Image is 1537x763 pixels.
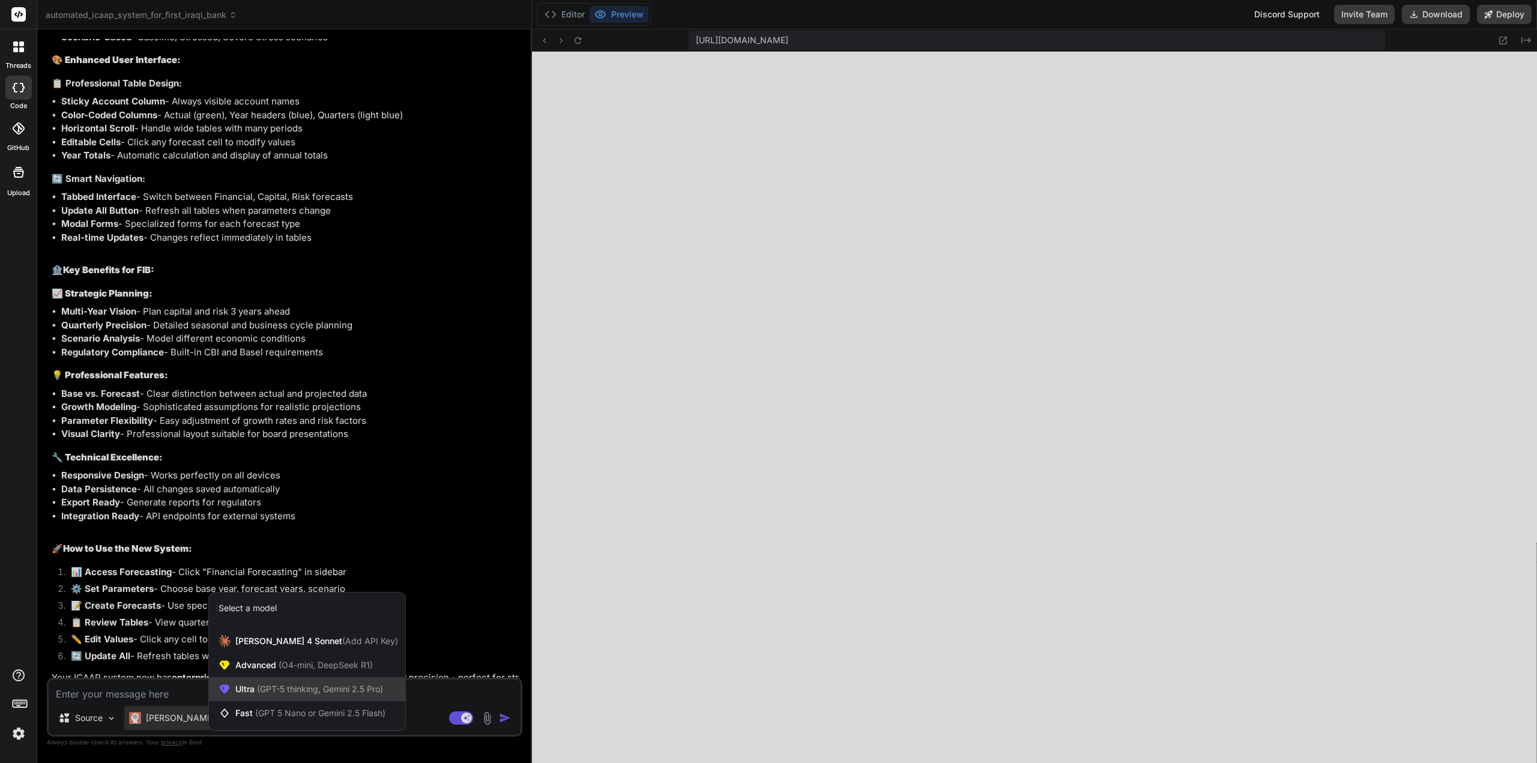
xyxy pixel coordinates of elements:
[8,723,29,744] img: settings
[219,602,277,614] div: Select a model
[7,188,30,198] label: Upload
[276,660,373,670] span: (O4-mini, DeepSeek R1)
[235,683,383,695] span: Ultra
[235,707,385,719] span: Fast
[235,659,373,671] span: Advanced
[235,635,398,647] span: [PERSON_NAME] 4 Sonnet
[255,684,383,694] span: (GPT-5 thinking, Gemini 2.5 Pro)
[255,708,385,718] span: (GPT 5 Nano or Gemini 2.5 Flash)
[5,61,31,71] label: threads
[7,143,29,153] label: GitHub
[342,636,398,646] span: (Add API Key)
[10,101,27,111] label: code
